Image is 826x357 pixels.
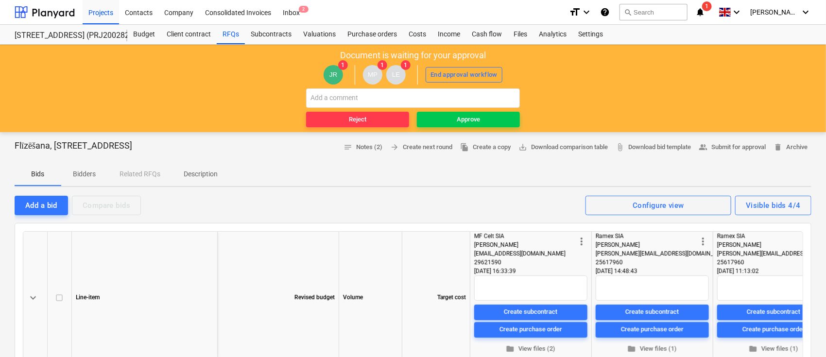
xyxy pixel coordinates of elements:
[596,304,709,320] button: Create subcontract
[596,322,709,337] button: Create purchase order
[403,25,432,44] a: Costs
[457,114,480,125] div: Approve
[774,142,808,153] span: Archive
[15,31,116,41] div: [STREET_ADDRESS] (PRJ2002826) 2601978
[619,4,688,20] button: Search
[161,25,217,44] a: Client contract
[518,142,608,153] span: Download comparison table
[368,71,378,78] span: MP
[15,196,68,215] button: Add a bid
[338,60,348,70] span: 1
[697,236,709,247] span: more_vert
[217,25,245,44] div: RFQs
[466,25,508,44] a: Cash flow
[342,25,403,44] a: Purchase orders
[770,140,811,155] button: Archive
[742,324,805,335] div: Create purchase order
[800,6,811,18] i: keyboard_arrow_down
[474,267,587,275] div: [DATE] 16:33:39
[515,140,612,155] a: Download comparison table
[596,250,731,257] span: [PERSON_NAME][EMAIL_ADDRESS][DOMAIN_NAME]
[184,169,218,179] p: Description
[731,6,742,18] i: keyboard_arrow_down
[600,6,610,18] i: Knowledge base
[417,112,520,127] button: Approve
[25,199,57,212] div: Add a bid
[324,65,343,85] div: Jānis Ruskuls
[27,292,39,304] span: keyboard_arrow_down
[245,25,297,44] a: Subcontracts
[699,143,707,152] span: people_alt
[576,236,587,247] span: more_vert
[596,267,709,275] div: [DATE] 14:48:43
[460,142,511,153] span: Create a copy
[777,310,826,357] iframe: Chat Widget
[363,65,382,85] div: Mārtiņš Pogulis
[746,199,801,212] div: Visible bids 4/4
[596,232,697,240] div: Ramex SIA
[474,240,576,249] div: [PERSON_NAME]
[600,343,705,354] span: View files (1)
[73,169,96,179] p: Bidders
[378,60,387,70] span: 1
[392,71,400,78] span: LE
[717,258,819,267] div: 25617960
[460,143,469,152] span: file_copy
[474,341,587,356] button: View files (2)
[474,258,576,267] div: 29621590
[386,140,456,155] button: Create next round
[506,344,515,353] span: folder
[430,69,498,81] div: End approval workflow
[717,240,819,249] div: [PERSON_NAME]
[306,88,520,108] input: Add a comment
[596,240,697,249] div: [PERSON_NAME]
[390,143,399,152] span: arrow_forward
[340,50,486,61] p: Document is waiting for your approval
[504,306,558,318] div: Create subcontract
[499,324,562,335] div: Create purchase order
[474,304,587,320] button: Create subcontract
[478,343,584,354] span: View files (2)
[127,25,161,44] a: Budget
[432,25,466,44] a: Income
[533,25,572,44] a: Analytics
[390,142,452,153] span: Create next round
[306,112,409,127] button: Reject
[735,196,811,215] button: Visible bids 4/4
[26,169,50,179] p: Bids
[572,25,609,44] div: Settings
[695,140,770,155] button: Submit for approval
[426,67,502,83] button: End approval workflow
[633,199,684,212] div: Configure view
[581,6,592,18] i: keyboard_arrow_down
[340,140,386,155] button: Notes (2)
[695,6,705,18] i: notifications
[329,71,337,78] span: JR
[474,232,576,240] div: MF Celt SIA
[596,258,697,267] div: 25617960
[508,25,533,44] a: Files
[297,25,342,44] a: Valuations
[621,324,684,335] div: Create purchase order
[15,140,132,152] p: Flīzēšana, [STREET_ADDRESS]
[518,143,527,152] span: save_alt
[349,114,366,125] div: Reject
[624,8,632,16] span: search
[702,1,712,11] span: 1
[626,306,679,318] div: Create subcontract
[596,341,709,356] button: View files (1)
[747,306,801,318] div: Create subcontract
[699,142,766,153] span: Submit for approval
[344,142,382,153] span: Notes (2)
[474,250,566,257] span: [EMAIL_ADDRESS][DOMAIN_NAME]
